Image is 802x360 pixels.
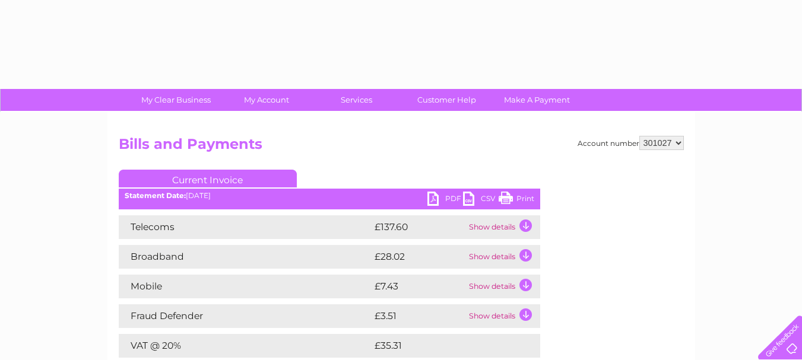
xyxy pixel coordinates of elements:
a: PDF [427,192,463,209]
h2: Bills and Payments [119,136,684,158]
div: Account number [578,136,684,150]
td: Show details [466,275,540,298]
td: Telecoms [119,215,372,239]
a: Print [499,192,534,209]
td: Show details [466,245,540,269]
a: Services [308,89,405,111]
a: CSV [463,192,499,209]
td: Fraud Defender [119,304,372,328]
td: £137.60 [372,215,466,239]
td: £3.51 [372,304,466,328]
td: £28.02 [372,245,466,269]
td: Broadband [119,245,372,269]
td: Show details [466,215,540,239]
b: Statement Date: [125,191,186,200]
a: My Account [217,89,315,111]
td: VAT @ 20% [119,334,372,358]
div: [DATE] [119,192,540,200]
a: Customer Help [398,89,496,111]
a: Make A Payment [488,89,586,111]
td: £7.43 [372,275,466,298]
td: £35.31 [372,334,515,358]
a: Current Invoice [119,170,297,187]
td: Mobile [119,275,372,298]
td: Show details [466,304,540,328]
a: My Clear Business [127,89,225,111]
